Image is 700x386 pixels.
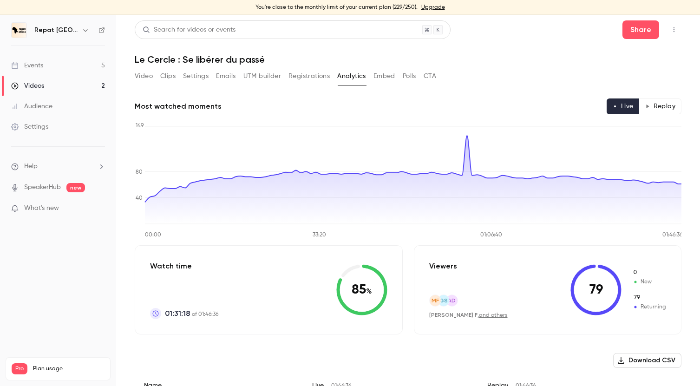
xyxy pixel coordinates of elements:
img: Repat Africa [12,23,26,38]
tspan: 40 [136,196,143,201]
button: Video [135,69,153,84]
button: Embed [373,69,395,84]
button: Settings [183,69,209,84]
p: of 01:46:36 [165,308,218,319]
div: Events [11,61,43,70]
span: New [633,278,666,286]
span: 01:31:18 [165,308,190,319]
span: mF [432,296,439,305]
button: Top Bar Actions [667,22,681,37]
span: AD [448,296,456,305]
a: and others [479,313,508,318]
span: New [633,268,666,277]
span: Help [24,162,38,171]
div: Audience [11,102,52,111]
span: What's new [24,203,59,213]
div: Videos [11,81,44,91]
a: Upgrade [421,4,445,11]
p: Watch time [150,261,218,272]
button: Replay [639,98,681,114]
tspan: 80 [136,170,143,175]
div: Search for videos or events [143,25,236,35]
iframe: Noticeable Trigger [94,204,105,213]
h1: Le Cercle : Se libérer du passé [135,54,681,65]
li: help-dropdown-opener [11,162,105,171]
span: Returning [633,294,666,302]
tspan: 00:00 [145,232,161,238]
button: Emails [216,69,236,84]
span: new [66,183,85,192]
div: Settings [11,122,48,131]
button: UTM builder [243,69,281,84]
button: Polls [403,69,416,84]
a: SpeakerHub [24,183,61,192]
button: Registrations [288,69,330,84]
button: Clips [160,69,176,84]
span: [PERSON_NAME] F [429,312,478,318]
span: Returning [633,303,666,311]
tspan: 33:20 [313,232,326,238]
button: Analytics [337,69,366,84]
div: , [429,311,508,319]
span: GS [439,296,448,305]
tspan: 01:46:36 [662,232,683,238]
tspan: 01:06:40 [480,232,502,238]
span: Pro [12,363,27,374]
p: Viewers [429,261,457,272]
button: CTA [424,69,436,84]
h6: Repat [GEOGRAPHIC_DATA] [34,26,78,35]
button: Share [622,20,659,39]
h2: Most watched moments [135,101,222,112]
button: Live [607,98,640,114]
tspan: 149 [136,123,144,129]
span: Plan usage [33,365,105,373]
button: Download CSV [613,353,681,368]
